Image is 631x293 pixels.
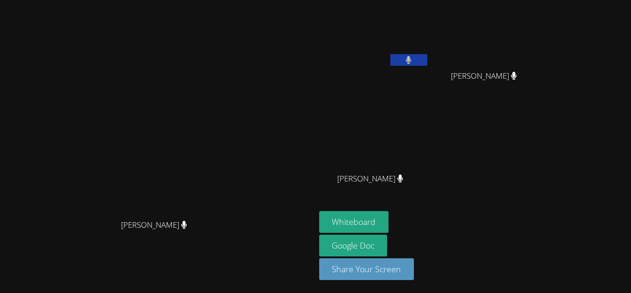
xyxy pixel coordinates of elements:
[319,211,389,233] button: Whiteboard
[319,258,414,280] button: Share Your Screen
[451,69,517,83] span: [PERSON_NAME]
[319,235,388,256] a: Google Doc
[121,218,187,232] span: [PERSON_NAME]
[337,172,403,186] span: [PERSON_NAME]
